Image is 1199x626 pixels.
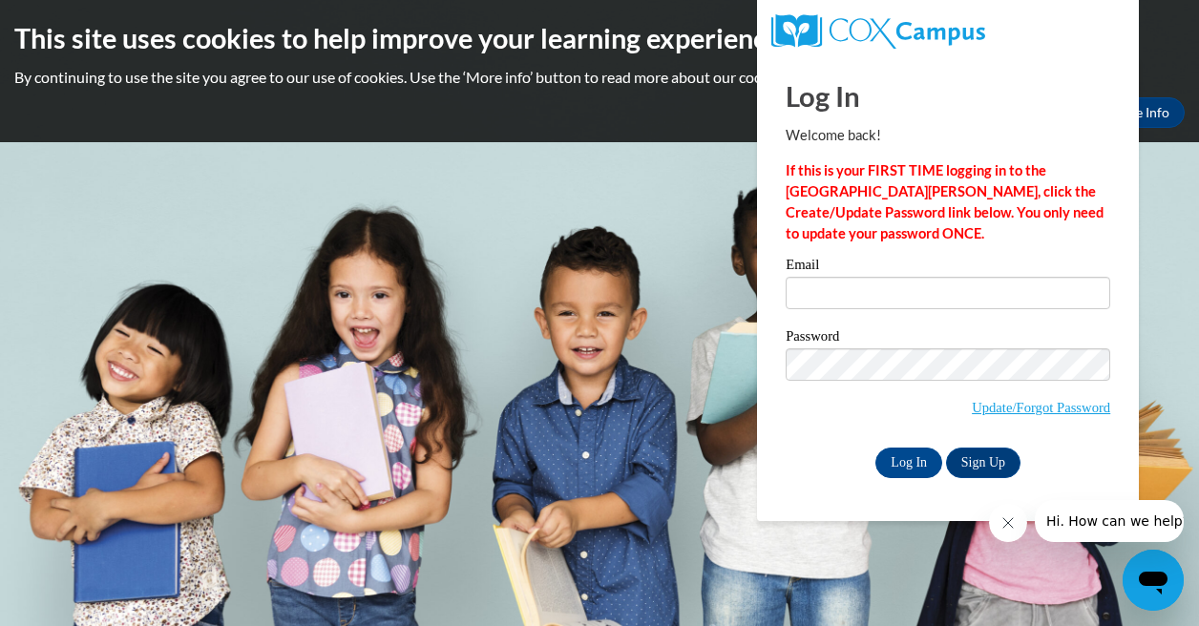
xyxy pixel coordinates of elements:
[946,448,1020,478] a: Sign Up
[1035,500,1184,542] iframe: Message from company
[771,14,985,49] img: COX Campus
[786,125,1110,146] p: Welcome back!
[14,67,1185,88] p: By continuing to use the site you agree to our use of cookies. Use the ‘More info’ button to read...
[14,19,1185,57] h2: This site uses cookies to help improve your learning experience.
[989,504,1027,542] iframe: Close message
[786,258,1110,277] label: Email
[875,448,942,478] input: Log In
[11,13,155,29] span: Hi. How can we help?
[786,76,1110,115] h1: Log In
[786,329,1110,348] label: Password
[1095,97,1185,128] a: More Info
[1123,550,1184,611] iframe: Button to launch messaging window
[972,400,1110,415] a: Update/Forgot Password
[786,162,1104,241] strong: If this is your FIRST TIME logging in to the [GEOGRAPHIC_DATA][PERSON_NAME], click the Create/Upd...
